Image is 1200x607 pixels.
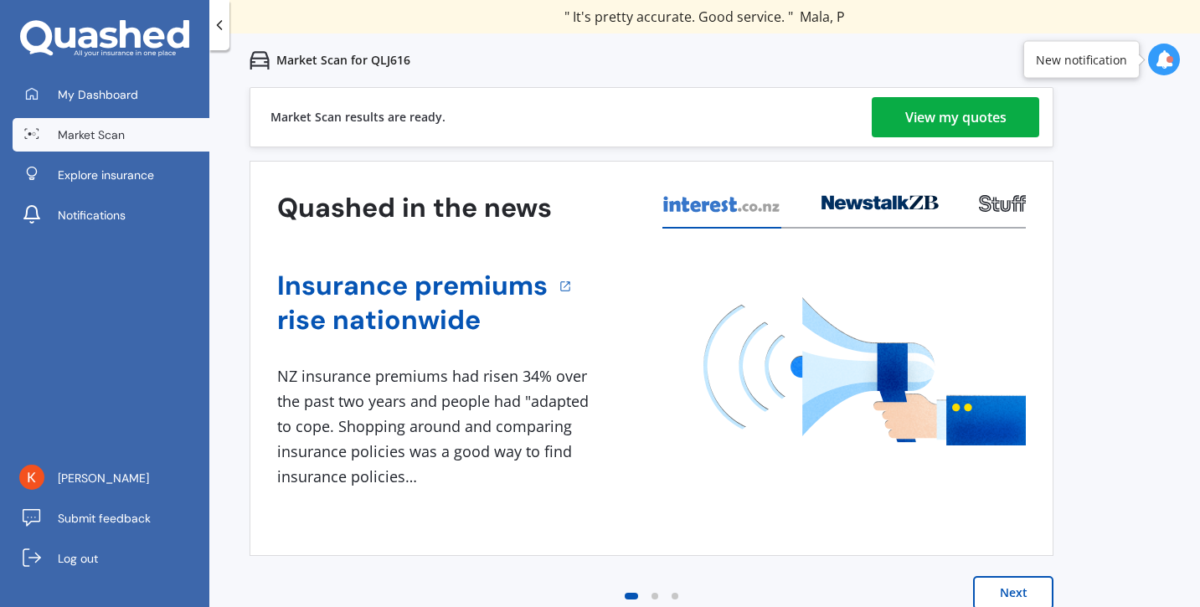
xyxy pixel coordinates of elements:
[277,191,552,225] h3: Quashed in the news
[277,364,595,489] div: NZ insurance premiums had risen 34% over the past two years and people had "adapted to cope. Shop...
[270,88,445,147] div: Market Scan results are ready.
[13,461,209,495] a: [PERSON_NAME]
[13,78,209,111] a: My Dashboard
[277,269,548,303] a: Insurance premiums
[58,510,151,527] span: Submit feedback
[58,207,126,224] span: Notifications
[13,502,209,535] a: Submit feedback
[58,167,154,183] span: Explore insurance
[13,542,209,575] a: Log out
[276,52,410,69] p: Market Scan for QLJ616
[277,303,548,337] a: rise nationwide
[703,297,1026,445] img: media image
[250,50,270,70] img: car.f15378c7a67c060ca3f3.svg
[58,86,138,103] span: My Dashboard
[19,465,44,490] img: ACg8ocIfSjVowbBZBB2VLwNB-1zANYehZv_Fwu7srgKcGI5PMgzTZg=s96-c
[872,97,1039,137] a: View my quotes
[905,97,1007,137] div: View my quotes
[58,470,149,486] span: [PERSON_NAME]
[13,198,209,232] a: Notifications
[58,550,98,567] span: Log out
[13,118,209,152] a: Market Scan
[58,126,125,143] span: Market Scan
[1036,51,1127,68] div: New notification
[13,158,209,192] a: Explore insurance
